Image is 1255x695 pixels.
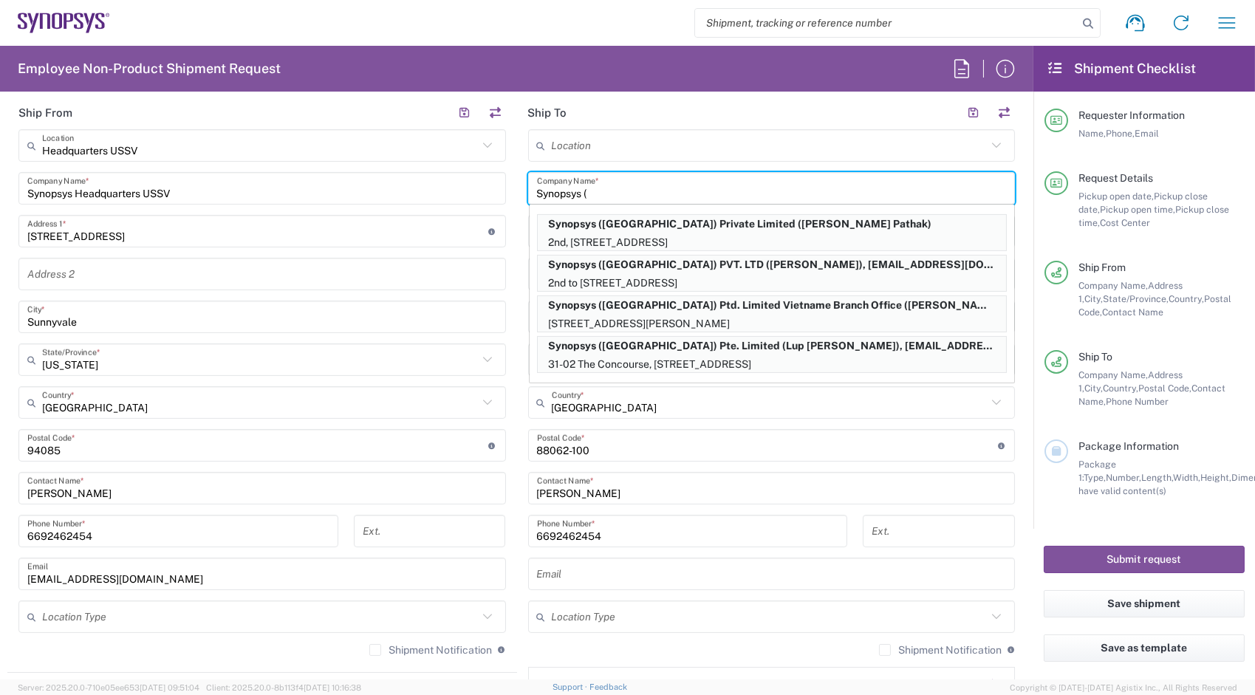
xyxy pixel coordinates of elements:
[1047,60,1196,78] h2: Shipment Checklist
[1078,351,1112,363] span: Ship To
[1103,383,1138,394] span: Country,
[538,296,1006,315] p: Synopsys (Singapore) Ptd. Limited Vietname Branch Office (Chau Pham), chaupham@synopsys.com
[1100,204,1175,215] span: Pickup open time,
[1044,634,1245,662] button: Save as template
[369,644,492,656] label: Shipment Notification
[1078,369,1148,380] span: Company Name,
[538,337,1006,355] p: Synopsys (Singapore) Pte. Limited (Lup Meng Lam), lupmeng@synopsys.com
[879,644,1002,656] label: Shipment Notification
[538,274,1006,292] p: 2nd to [STREET_ADDRESS]
[538,355,1006,374] p: 31-02 The Concourse, [STREET_ADDRESS]
[1173,472,1200,483] span: Width,
[18,106,72,120] h2: Ship From
[1200,472,1231,483] span: Height,
[1084,293,1103,304] span: City,
[553,682,589,691] a: Support
[304,683,361,692] span: [DATE] 10:16:38
[1106,472,1141,483] span: Number,
[538,256,1006,274] p: Synopsys (India) PVT. LTD (Manoj Kumar Tiwari), manojkt@synopsys.com
[538,315,1006,333] p: [STREET_ADDRESS][PERSON_NAME]
[1044,590,1245,617] button: Save shipment
[1084,383,1103,394] span: City,
[1044,546,1245,573] button: Submit request
[1078,172,1153,184] span: Request Details
[589,682,627,691] a: Feedback
[1078,280,1148,291] span: Company Name,
[695,9,1078,37] input: Shipment, tracking or reference number
[1078,261,1126,273] span: Ship From
[1106,396,1169,407] span: Phone Number
[1102,307,1163,318] span: Contact Name
[540,677,582,692] h2: Tax Info
[1010,681,1237,694] span: Copyright © [DATE]-[DATE] Agistix Inc., All Rights Reserved
[1078,459,1116,483] span: Package 1:
[1100,217,1150,228] span: Cost Center
[206,683,361,692] span: Client: 2025.20.0-8b113f4
[538,233,1006,252] p: 2nd, [STREET_ADDRESS]
[1078,128,1106,139] span: Name,
[1141,472,1173,483] span: Length,
[1106,128,1135,139] span: Phone,
[1138,383,1191,394] span: Postal Code,
[528,106,567,120] h2: Ship To
[1078,109,1185,121] span: Requester Information
[18,683,199,692] span: Server: 2025.20.0-710e05ee653
[538,215,1006,233] p: Synopsys (India) Private Limited (Amit Kumat Pathak)
[18,60,281,78] h2: Employee Non-Product Shipment Request
[140,683,199,692] span: [DATE] 09:51:04
[1078,191,1154,202] span: Pickup open date,
[1078,440,1179,452] span: Package Information
[1135,128,1159,139] span: Email
[1084,472,1106,483] span: Type,
[1169,293,1204,304] span: Country,
[1103,293,1169,304] span: State/Province,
